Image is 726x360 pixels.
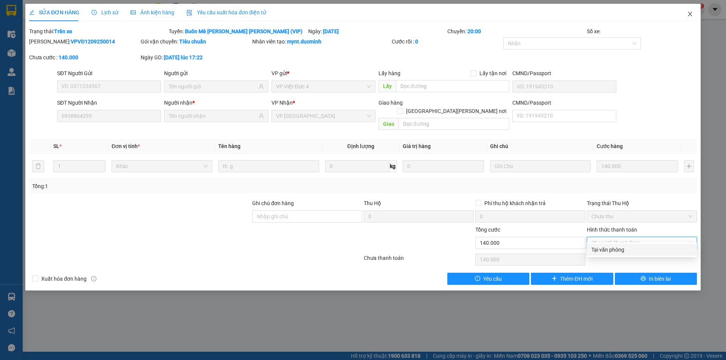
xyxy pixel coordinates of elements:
[347,143,374,149] span: Định lượng
[116,161,208,172] span: Khác
[169,82,257,91] input: Tên người gửi
[185,28,302,34] b: Buôn Mê [PERSON_NAME] [PERSON_NAME] (VIP)
[130,9,174,15] span: Ảnh kiện hàng
[271,69,375,77] div: VP gửi
[392,37,502,46] div: Cước rồi :
[396,80,509,92] input: Dọc đường
[92,9,118,15] span: Lịch sử
[597,160,678,172] input: 0
[53,143,59,149] span: SL
[389,160,397,172] span: kg
[186,10,192,16] img: icon
[57,99,161,107] div: SĐT Người Nhận
[179,39,206,45] b: Tiêu chuẩn
[29,10,34,15] span: edit
[687,11,693,17] span: close
[481,199,549,207] span: Phí thu hộ khách nhận trả
[276,81,371,92] span: VP Việt Đức 4
[164,99,268,107] div: Người nhận
[591,246,692,254] div: Tại văn phòng
[403,107,509,115] span: [GEOGRAPHIC_DATA][PERSON_NAME] nơi
[379,118,399,130] span: Giao
[364,200,381,206] span: Thu Hộ
[403,143,431,149] span: Giá trị hàng
[164,69,268,77] div: Người gửi
[403,160,484,172] input: 0
[29,37,139,46] div: [PERSON_NAME]:
[168,27,307,36] div: Tuyến:
[252,200,294,206] label: Ghi chú đơn hàng
[512,80,616,93] input: VD: 191943210
[130,10,136,15] span: picture
[591,211,692,222] span: Chưa thu
[259,113,264,119] span: user
[684,160,694,172] button: plus
[29,53,139,62] div: Chưa cước :
[587,227,637,233] label: Hình thức thanh toán
[363,254,475,267] div: Chưa thanh toán
[57,69,161,77] div: SĐT Người Gửi
[490,160,591,172] input: Ghi Chú
[587,199,697,207] div: Trạng thái Thu Hộ
[531,273,613,285] button: plusThêm ĐH mới
[615,273,697,285] button: printerIn biên lai
[597,143,623,149] span: Cước hàng
[71,39,115,45] b: VPVĐ1209250014
[218,160,319,172] input: VD: Bàn, Ghế
[447,273,529,285] button: exclamation-circleYêu cầu
[32,182,280,190] div: Tổng: 1
[141,37,251,46] div: Gói vận chuyển:
[512,99,616,107] div: CMND/Passport
[323,28,339,34] b: [DATE]
[379,70,400,76] span: Lấy hàng
[271,100,293,106] span: VP Nhận
[186,9,266,15] span: Yêu cầu xuất hóa đơn điện tử
[512,69,616,77] div: CMND/Passport
[487,139,594,154] th: Ghi chú
[586,27,698,36] div: Số xe:
[476,69,509,77] span: Lấy tận nơi
[679,4,701,25] button: Close
[112,143,140,149] span: Đơn vị tính
[169,112,257,120] input: Tên người nhận
[467,28,481,34] b: 20:00
[276,110,371,122] span: VP Thủ Đức
[475,227,500,233] span: Tổng cước
[59,54,78,60] b: 140.000
[164,54,203,60] b: [DATE] lúc 17:22
[259,84,264,89] span: user
[141,53,251,62] div: Ngày GD:
[641,276,646,282] span: printer
[591,237,692,249] span: Chọn HT Thanh Toán
[38,275,90,283] span: Xuất hóa đơn hàng
[29,9,79,15] span: SỬA ĐƠN HÀNG
[379,80,396,92] span: Lấy
[252,210,362,222] input: Ghi chú đơn hàng
[92,10,97,15] span: clock-circle
[252,37,390,46] div: Nhân viên tạo:
[475,276,480,282] span: exclamation-circle
[91,276,96,281] span: info-circle
[218,143,240,149] span: Tên hàng
[287,39,321,45] b: mynt.ducminh
[447,27,586,36] div: Chuyến:
[32,160,44,172] button: delete
[483,275,502,283] span: Yêu cầu
[399,118,509,130] input: Dọc đường
[28,27,168,36] div: Trạng thái:
[307,27,447,36] div: Ngày:
[560,275,592,283] span: Thêm ĐH mới
[649,275,671,283] span: In biên lai
[379,100,403,106] span: Giao hàng
[415,39,418,45] b: 0
[552,276,557,282] span: plus
[54,28,72,34] b: Trên xe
